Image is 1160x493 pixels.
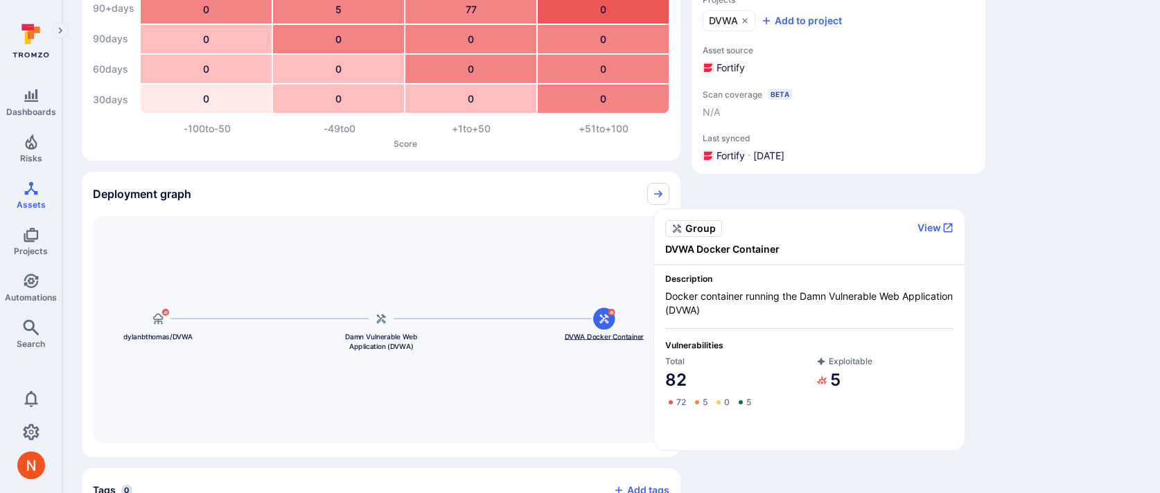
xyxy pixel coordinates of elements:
span: Fortify [717,149,745,163]
div: 0 [538,55,669,83]
span: dylanbthomas/DVWA [123,332,193,341]
div: 0 [405,55,536,83]
span: Risks [20,153,42,163]
span: Vulnerabilities [665,340,954,350]
div: 0 [405,84,536,113]
span: Last synced [703,133,974,143]
a: 0 [713,397,730,408]
span: Dashboards [6,107,56,117]
h2: Deployment graph [93,187,191,201]
a: DVWA [703,10,755,31]
div: Fortify [703,61,745,75]
p: · [748,149,750,163]
div: 0 [141,55,272,83]
div: 0 [141,84,272,113]
span: Description [665,274,954,284]
a: 5 [816,369,841,391]
div: Collapse [82,172,680,216]
span: Damn Vulnerable Web Application (DVWA) [342,332,421,352]
span: DVWA Docker Container [665,242,954,256]
button: Add to project [761,14,842,28]
a: 5 [735,397,751,408]
div: 0 [141,25,272,53]
div: 0 [538,25,669,53]
div: -49 to 0 [274,122,406,136]
span: DVWA Docker Container [565,332,644,341]
div: 60 days [93,55,134,83]
span: Docker container running the Damn Vulnerable Web Application (DVWA) [665,289,954,317]
span: 72 [676,397,686,408]
span: Group [685,222,716,235]
button: Expand navigation menu [52,22,69,39]
a: 72 [665,397,686,408]
div: 0 [273,84,404,113]
span: DVWA [709,14,738,28]
div: 0 [538,84,669,113]
span: 5 [703,397,708,408]
div: +51 to +100 [538,122,670,136]
span: Search [17,339,45,349]
i: Expand navigation menu [55,25,65,37]
span: Projects [14,246,48,256]
div: Neeren Patki [17,451,45,479]
span: 0 [724,397,730,408]
span: Scan coverage [703,89,762,100]
span: 5 [746,397,751,408]
div: +1 to +50 [405,122,538,136]
div: 30 days [93,86,134,114]
a: 5 [692,397,708,408]
span: Asset source [703,45,974,55]
span: [DATE] [753,149,784,163]
span: Exploitable [816,356,954,366]
a: 82 [665,369,687,391]
div: 90 days [93,25,134,53]
p: Score [141,138,669,149]
span: Automations [5,292,57,303]
div: -100 to -50 [141,122,274,136]
div: 0 [405,25,536,53]
span: N/A [703,105,720,119]
div: 0 [273,25,404,53]
div: 0 [273,55,404,83]
span: Assets [17,199,46,210]
img: ACg8ocIprwjrgDQnDsNSk9Ghn5p5-B8DpAKWoJ5Gi9syOE4K59tr4Q=s96-c [17,451,45,479]
button: View [917,222,954,234]
div: Beta [768,89,792,100]
span: Total [665,356,802,366]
